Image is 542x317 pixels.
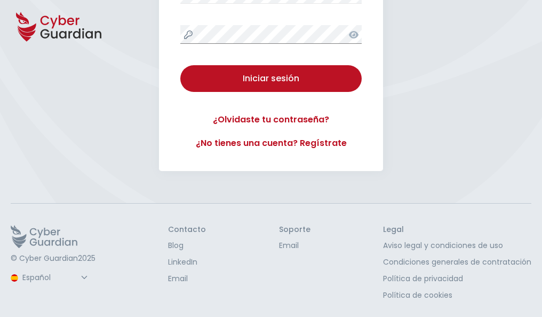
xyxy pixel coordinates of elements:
[383,240,531,251] a: Aviso legal y condiciones de uso
[180,65,362,92] button: Iniciar sesión
[180,137,362,150] a: ¿No tienes una cuenta? Regístrate
[11,274,18,282] img: region-logo
[180,113,362,126] a: ¿Olvidaste tu contraseña?
[279,240,310,251] a: Email
[188,72,354,85] div: Iniciar sesión
[11,254,95,264] p: © Cyber Guardian 2025
[279,225,310,235] h3: Soporte
[383,290,531,301] a: Política de cookies
[168,225,206,235] h3: Contacto
[383,257,531,268] a: Condiciones generales de contratación
[168,273,206,284] a: Email
[383,225,531,235] h3: Legal
[168,240,206,251] a: Blog
[168,257,206,268] a: LinkedIn
[383,273,531,284] a: Política de privacidad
